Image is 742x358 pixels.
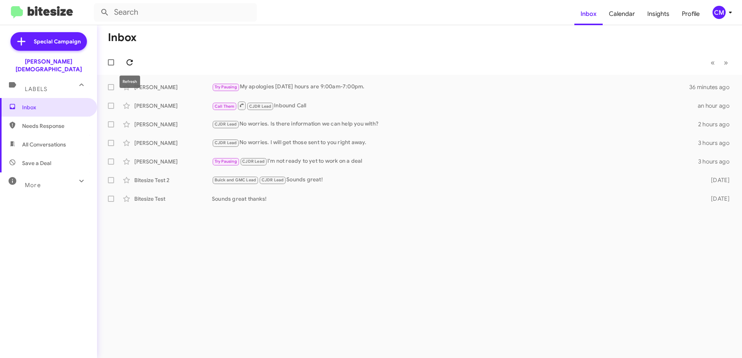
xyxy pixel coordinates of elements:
div: 3 hours ago [698,139,736,147]
div: an hour ago [698,102,736,110]
span: More [25,182,41,189]
a: Profile [676,3,706,25]
span: Buick and GMC Lead [215,177,257,182]
a: Calendar [603,3,641,25]
div: [PERSON_NAME] [134,83,212,91]
span: CJDR Lead [262,177,284,182]
div: [DATE] [699,176,736,184]
span: Try Pausing [215,84,237,89]
div: Sounds great! [212,176,699,184]
span: CJDR Lead [215,140,237,145]
a: Inbox [574,3,603,25]
span: CJDR Lead [215,122,237,127]
span: » [724,58,728,67]
span: Inbox [22,103,88,111]
span: Special Campaign [34,38,81,45]
button: Previous [706,55,719,71]
span: CJDR Lead [249,104,272,109]
div: Bitesize Test [134,195,212,203]
span: Needs Response [22,122,88,130]
span: CJDR Lead [242,159,265,164]
span: « [711,58,715,67]
button: Next [719,55,733,71]
div: [PERSON_NAME] [134,120,212,128]
div: I'm not ready to yet to work on a deal [212,157,698,166]
div: 36 minutes ago [689,83,736,91]
h1: Inbox [108,31,137,44]
button: CM [706,6,733,19]
a: Special Campaign [10,32,87,51]
div: Bitesize Test 2 [134,176,212,184]
div: [PERSON_NAME] [134,102,212,110]
a: Insights [641,3,676,25]
div: CM [713,6,726,19]
nav: Page navigation example [706,55,733,71]
div: Sounds great thanks! [212,195,699,203]
div: Refresh [120,76,140,88]
div: No worries. Is there information we can help you with? [212,120,698,129]
span: Try Pausing [215,159,237,164]
div: [PERSON_NAME] [134,139,212,147]
div: 2 hours ago [698,120,736,128]
span: Save a Deal [22,159,51,167]
div: [PERSON_NAME] [134,158,212,165]
div: Inbound Call [212,101,698,110]
span: All Conversations [22,141,66,148]
span: Labels [25,86,47,93]
div: [DATE] [699,195,736,203]
span: Call Them [215,104,235,109]
div: My apologies [DATE] hours are 9:00am-7:00pm. [212,83,689,91]
div: No worries. I will get those sent to you right away. [212,138,698,147]
input: Search [94,3,257,22]
div: 3 hours ago [698,158,736,165]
